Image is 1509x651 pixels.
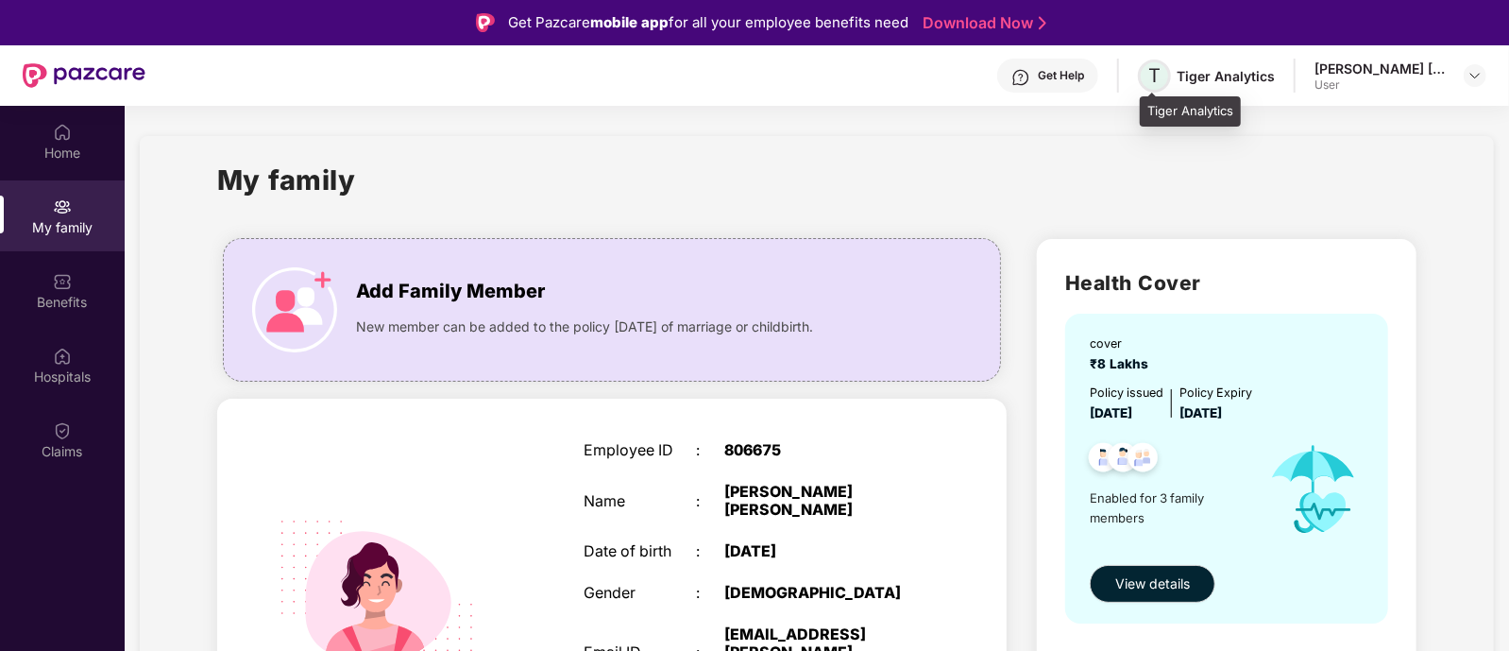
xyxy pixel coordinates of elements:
[1090,405,1132,420] span: [DATE]
[252,267,337,352] img: icon
[724,441,922,459] div: 806675
[1179,384,1252,403] div: Policy Expiry
[53,421,72,440] img: svg+xml;base64,PHN2ZyBpZD0iQ2xhaW0iIHhtbG5zPSJodHRwOi8vd3d3LnczLm9yZy8yMDAwL3N2ZyIgd2lkdGg9IjIwIi...
[1467,68,1483,83] img: svg+xml;base64,PHN2ZyBpZD0iRHJvcGRvd24tMzJ4MzIiIHhtbG5zPSJodHRwOi8vd3d3LnczLm9yZy8yMDAwL3N2ZyIgd2...
[1090,488,1252,527] span: Enabled for 3 family members
[1038,68,1084,83] div: Get Help
[53,347,72,366] img: svg+xml;base64,PHN2ZyBpZD0iSG9zcGl0YWxzIiB4bWxucz0iaHR0cDovL3d3dy53My5vcmcvMjAwMC9zdmciIHdpZHRoPS...
[53,197,72,216] img: svg+xml;base64,PHN2ZyB3aWR0aD0iMjAiIGhlaWdodD0iMjAiIHZpZXdCb3g9IjAgMCAyMCAyMCIgZmlsbD0ibm9uZSIgeG...
[23,63,145,88] img: New Pazcare Logo
[1314,60,1447,77] div: [PERSON_NAME] [PERSON_NAME]
[1065,267,1388,299] h2: Health Cover
[584,542,696,560] div: Date of birth
[217,159,356,201] h1: My family
[53,123,72,142] img: svg+xml;base64,PHN2ZyBpZD0iSG9tZSIgeG1sbnM9Imh0dHA6Ly93d3cudzMub3JnLzIwMDAvc3ZnIiB3aWR0aD0iMjAiIG...
[1140,96,1241,127] div: Tiger Analytics
[590,13,669,31] strong: mobile app
[356,277,545,306] span: Add Family Member
[724,584,922,602] div: [DEMOGRAPHIC_DATA]
[1080,437,1127,484] img: svg+xml;base64,PHN2ZyB4bWxucz0iaHR0cDovL3d3dy53My5vcmcvMjAwMC9zdmciIHdpZHRoPSI0OC45NDMiIGhlaWdodD...
[476,13,495,32] img: Logo
[1252,424,1375,557] img: icon
[1177,67,1275,85] div: Tiger Analytics
[1100,437,1146,484] img: svg+xml;base64,PHN2ZyB4bWxucz0iaHR0cDovL3d3dy53My5vcmcvMjAwMC9zdmciIHdpZHRoPSI0OC45NDMiIGhlaWdodD...
[1039,13,1046,33] img: Stroke
[1148,64,1161,87] span: T
[53,272,72,291] img: svg+xml;base64,PHN2ZyBpZD0iQmVuZWZpdHMiIHhtbG5zPSJodHRwOi8vd3d3LnczLm9yZy8yMDAwL3N2ZyIgd2lkdGg9Ij...
[1115,574,1190,594] span: View details
[697,441,725,459] div: :
[1179,405,1222,420] span: [DATE]
[1090,334,1156,353] div: cover
[508,11,908,34] div: Get Pazcare for all your employee benefits need
[1120,437,1166,484] img: svg+xml;base64,PHN2ZyB4bWxucz0iaHR0cDovL3d3dy53My5vcmcvMjAwMC9zdmciIHdpZHRoPSI0OC45NDMiIGhlaWdodD...
[584,441,696,459] div: Employee ID
[697,542,725,560] div: :
[1090,384,1163,403] div: Policy issued
[724,483,922,519] div: [PERSON_NAME] [PERSON_NAME]
[697,584,725,602] div: :
[356,317,813,337] span: New member can be added to the policy [DATE] of marriage or childbirth.
[923,13,1041,33] a: Download Now
[584,584,696,602] div: Gender
[584,492,696,510] div: Name
[697,492,725,510] div: :
[1011,68,1030,87] img: svg+xml;base64,PHN2ZyBpZD0iSGVscC0zMngzMiIgeG1sbnM9Imh0dHA6Ly93d3cudzMub3JnLzIwMDAvc3ZnIiB3aWR0aD...
[1314,77,1447,93] div: User
[724,542,922,560] div: [DATE]
[1090,356,1156,371] span: ₹8 Lakhs
[1090,565,1215,603] button: View details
